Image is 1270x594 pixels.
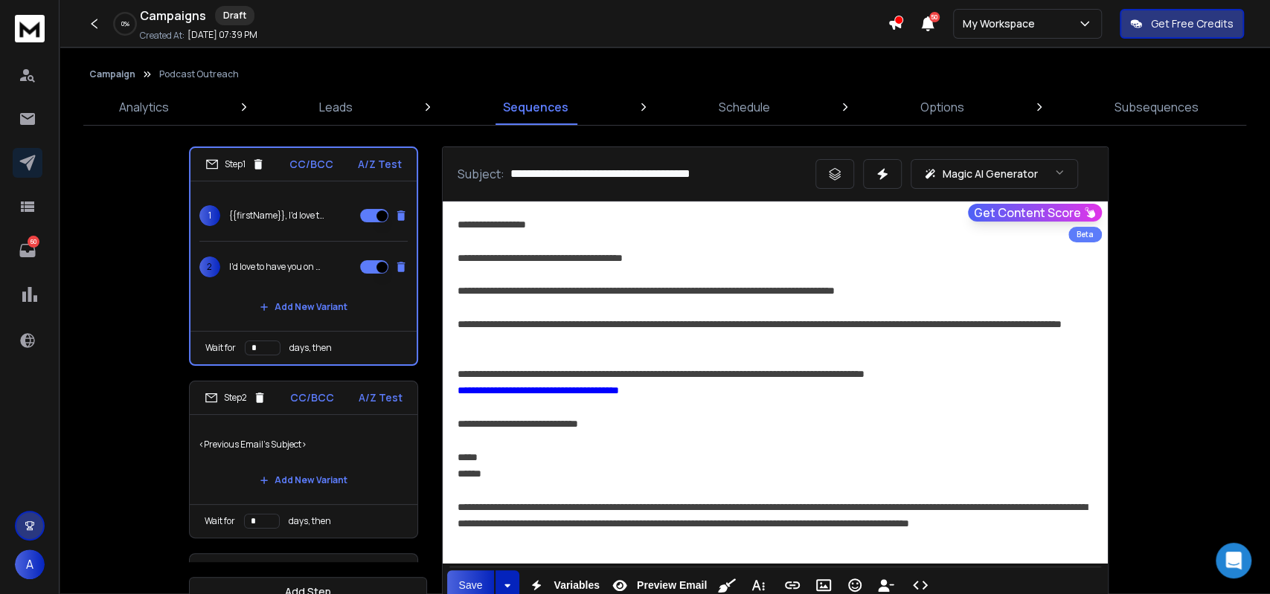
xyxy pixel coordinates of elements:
[199,424,408,465] p: <Previous Email's Subject>
[15,549,45,579] button: A
[503,98,568,116] p: Sequences
[13,236,42,265] a: 60
[710,89,779,125] a: Schedule
[121,19,129,28] p: 0 %
[319,98,353,116] p: Leads
[911,159,1078,189] button: Magic AI Generator
[229,261,324,273] p: I'd love to have you on my podcast, {{firstName}}
[943,167,1038,181] p: Magic AI Generator
[290,390,334,405] p: CC/BCC
[140,7,206,25] h1: Campaigns
[187,29,257,41] p: [DATE] 07:39 PM
[634,579,710,592] span: Preview Email
[1216,543,1251,578] div: Open Intercom Messenger
[89,68,135,80] button: Campaign
[189,146,418,366] li: Step1CC/BCCA/Z Test1{{firstName}}, I'd love to interview you2I'd love to have you on my podcast, ...
[28,236,39,248] p: 60
[289,342,332,354] p: days, then
[963,16,1041,31] p: My Workspace
[205,342,236,354] p: Wait for
[1068,227,1102,242] div: Beta
[920,98,964,116] p: Options
[205,158,265,171] div: Step 1
[248,465,359,495] button: Add New Variant
[205,515,235,527] p: Wait for
[159,68,239,80] p: Podcast Outreach
[229,210,324,222] p: {{firstName}}, I'd love to interview you
[289,157,333,172] p: CC/BCC
[140,30,185,42] p: Created At:
[359,390,403,405] p: A/Z Test
[911,89,973,125] a: Options
[494,89,577,125] a: Sequences
[248,292,359,322] button: Add New Variant
[1120,9,1244,39] button: Get Free Credits
[458,165,504,183] p: Subject:
[1106,89,1208,125] a: Subsequences
[199,205,220,226] span: 1
[358,157,402,172] p: A/Z Test
[929,12,940,22] span: 50
[215,6,254,25] div: Draft
[289,515,331,527] p: days, then
[189,381,418,538] li: Step2CC/BCCA/Z Test<Previous Email's Subject>Add New VariantWait fordays, then
[310,89,362,125] a: Leads
[15,15,45,42] img: logo
[119,98,169,116] p: Analytics
[968,204,1102,222] button: Get Content Score
[199,256,220,277] span: 2
[205,391,266,404] div: Step 2
[1151,16,1234,31] p: Get Free Credits
[110,89,178,125] a: Analytics
[551,579,603,592] span: Variables
[1115,98,1199,116] p: Subsequences
[719,98,770,116] p: Schedule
